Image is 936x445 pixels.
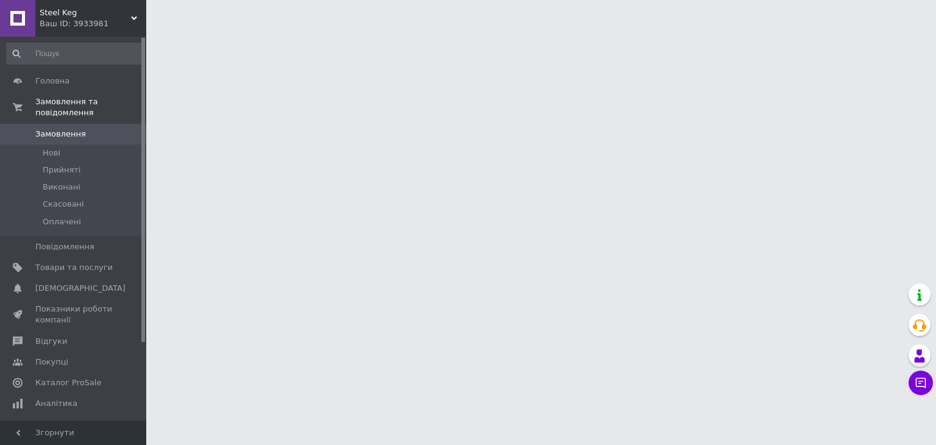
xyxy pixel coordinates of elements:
span: Скасовані [43,199,84,210]
span: Показники роботи компанії [35,304,113,326]
span: Відгуки [35,336,67,347]
span: Товари та послуги [35,262,113,273]
span: Повідомлення [35,241,94,252]
span: Steel Keg [40,7,131,18]
span: Оплачені [43,216,81,227]
div: Ваш ID: 3933981 [40,18,146,29]
input: Пошук [6,43,144,65]
span: Управління сайтом [35,419,113,441]
span: Головна [35,76,69,87]
span: Покупці [35,357,68,368]
span: Прийняті [43,165,80,176]
span: Нові [43,148,60,158]
span: Аналітика [35,398,77,409]
span: Виконані [43,182,80,193]
span: [DEMOGRAPHIC_DATA] [35,283,126,294]
span: Замовлення [35,129,86,140]
span: Каталог ProSale [35,377,101,388]
span: Замовлення та повідомлення [35,96,146,118]
button: Чат з покупцем [909,371,933,395]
